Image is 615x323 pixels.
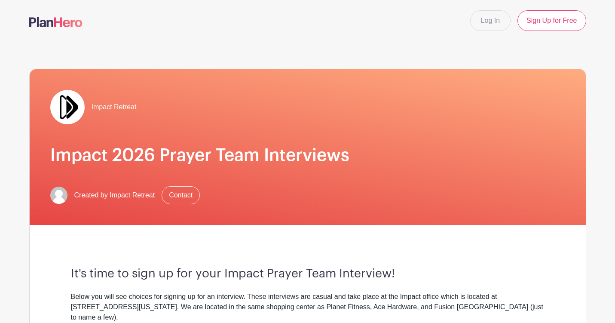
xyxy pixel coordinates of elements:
a: Sign Up for Free [517,10,586,31]
img: Double%20Arrow%20Logo.jpg [50,90,85,124]
a: Contact [162,186,200,204]
span: Created by Impact Retreat [74,190,155,200]
span: Impact Retreat [92,102,137,112]
a: Log In [470,10,511,31]
div: Below you will see choices for signing up for an interview. These interviews are casual and take ... [71,292,545,323]
img: logo-507f7623f17ff9eddc593b1ce0a138ce2505c220e1c5a4e2b4648c50719b7d32.svg [29,17,83,27]
img: default-ce2991bfa6775e67f084385cd625a349d9dcbb7a52a09fb2fda1e96e2d18dcdb.png [50,187,67,204]
h1: Impact 2026 Prayer Team Interviews [50,145,565,166]
h3: It's time to sign up for your Impact Prayer Team Interview! [71,267,545,281]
